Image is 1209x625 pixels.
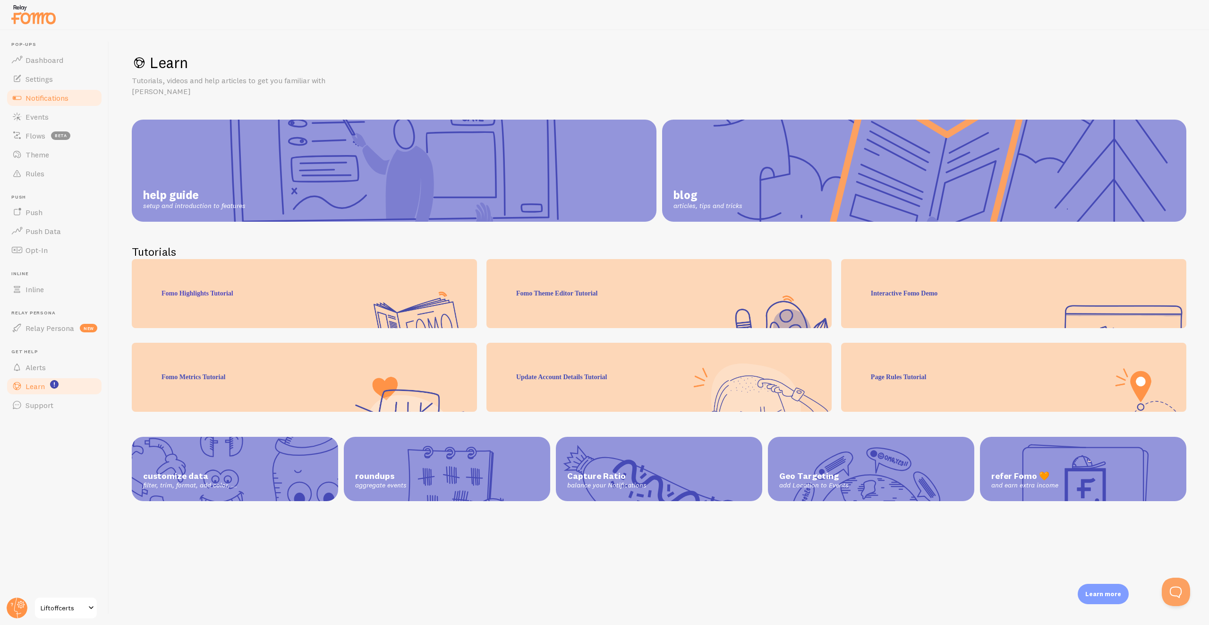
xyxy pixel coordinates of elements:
[6,164,103,183] a: Rules
[662,120,1187,222] a: blog articles, tips and tricks
[567,481,751,490] span: balance your Notifications
[143,471,327,482] span: customize data
[26,208,43,217] span: Push
[132,259,477,328] div: Fomo Highlights Tutorial
[26,382,45,391] span: Learn
[26,169,44,178] span: Rules
[41,602,85,614] span: Liftoffcerts
[567,471,751,482] span: Capture Ratio
[355,481,539,490] span: aggregate events
[26,226,61,236] span: Push Data
[80,324,97,332] span: new
[841,259,1186,328] div: Interactive Fomo Demo
[6,69,103,88] a: Settings
[6,88,103,107] a: Notifications
[132,244,1186,259] h2: Tutorials
[143,202,246,210] span: setup and introduction to features
[991,471,1175,482] span: refer Fomo 🧡
[10,2,57,26] img: fomo-relay-logo-orange.svg
[34,597,98,619] a: Liftoffcerts
[355,471,539,482] span: roundups
[26,112,49,122] span: Events
[143,481,327,490] span: filter, trim, format, add color, ...
[6,222,103,241] a: Push Data
[779,481,963,490] span: add Location to Events
[26,323,74,333] span: Relay Persona
[26,285,44,294] span: Inline
[51,131,70,140] span: beta
[26,74,53,84] span: Settings
[26,131,45,140] span: Flows
[11,194,103,200] span: Push
[50,380,59,389] svg: <p>Watch New Feature Tutorials!</p>
[6,203,103,222] a: Push
[26,400,53,410] span: Support
[11,349,103,355] span: Get Help
[1085,590,1121,599] p: Learn more
[26,93,68,103] span: Notifications
[6,377,103,396] a: Learn
[26,245,48,255] span: Opt-In
[779,471,963,482] span: Geo Targeting
[26,55,63,65] span: Dashboard
[6,51,103,69] a: Dashboard
[486,343,832,412] div: Update Account Details Tutorial
[841,343,1186,412] div: Page Rules Tutorial
[673,188,742,202] span: blog
[6,107,103,126] a: Events
[6,126,103,145] a: Flows beta
[486,259,832,328] div: Fomo Theme Editor Tutorial
[6,396,103,415] a: Support
[132,120,656,222] a: help guide setup and introduction to features
[6,145,103,164] a: Theme
[991,481,1175,490] span: and earn extra income
[6,319,103,338] a: Relay Persona new
[26,150,49,159] span: Theme
[673,202,742,210] span: articles, tips and tricks
[11,42,103,48] span: Pop-ups
[1078,584,1129,604] div: Learn more
[143,188,246,202] span: help guide
[1162,578,1190,606] iframe: Help Scout Beacon - Open
[6,241,103,260] a: Opt-In
[132,75,358,97] p: Tutorials, videos and help articles to get you familiar with [PERSON_NAME]
[132,343,477,412] div: Fomo Metrics Tutorial
[6,280,103,299] a: Inline
[6,358,103,377] a: Alerts
[11,310,103,316] span: Relay Persona
[11,271,103,277] span: Inline
[26,363,46,372] span: Alerts
[132,53,1186,72] h1: Learn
